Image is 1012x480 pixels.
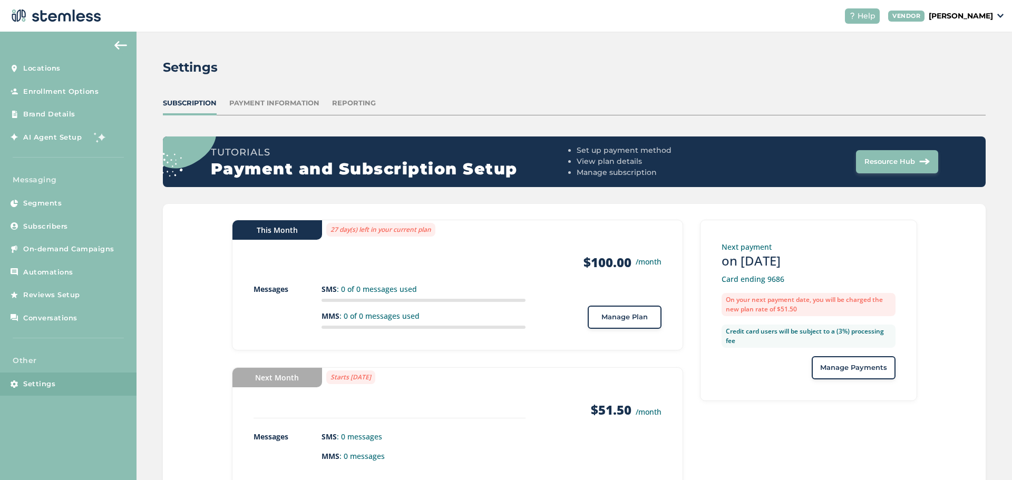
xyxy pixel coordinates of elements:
strong: MMS [322,311,339,321]
span: Resource Hub [864,156,915,167]
img: icon-help-white-03924b79.svg [849,13,855,19]
p: Card ending 9686 [722,273,896,285]
p: : 0 messages [322,431,526,442]
strong: MMS [322,451,339,461]
span: Manage Plan [601,312,648,322]
span: Automations [23,267,73,278]
p: Next payment [722,241,896,252]
label: Starts [DATE] [326,370,375,384]
h3: on [DATE] [722,252,896,269]
img: circle_dots-9438f9e3.svg [147,101,216,176]
h3: Tutorials [211,145,572,160]
span: Reviews Setup [23,290,80,300]
span: Segments [23,198,62,209]
div: Reporting [332,98,376,109]
div: Subscription [163,98,217,109]
iframe: Chat Widget [959,429,1012,480]
li: Manage subscription [577,167,755,178]
img: icon-arrow-back-accent-c549486e.svg [114,41,127,50]
div: Payment Information [229,98,319,109]
h2: Settings [163,58,218,77]
button: Manage Plan [588,306,661,329]
button: Manage Payments [812,356,896,379]
span: Conversations [23,313,77,324]
button: Resource Hub [856,150,938,173]
span: Help [858,11,875,22]
li: Set up payment method [577,145,755,156]
strong: $100.00 [583,254,631,271]
label: On your next payment date, you will be charged the new plan rate of $51.50 [722,293,896,316]
li: View plan details [577,156,755,167]
span: Enrollment Options [23,86,99,97]
strong: SMS [322,432,337,442]
div: Next Month [232,368,322,387]
img: logo-dark-0685b13c.svg [8,5,101,26]
label: 27 day(s) left in your current plan [326,223,435,237]
small: /month [636,256,661,267]
p: [PERSON_NAME] [929,11,993,22]
span: Settings [23,379,55,389]
span: AI Agent Setup [23,132,82,143]
strong: SMS [322,284,337,294]
small: /month [636,407,661,417]
span: Brand Details [23,109,75,120]
img: icon_down-arrow-small-66adaf34.svg [997,14,1004,18]
h2: Payment and Subscription Setup [211,160,572,179]
p: : 0 messages [322,450,526,462]
p: : 0 of 0 messages used [322,283,526,295]
img: glitter-stars-b7820f95.gif [90,126,111,148]
label: Credit card users will be subject to a (3%) processing fee [722,325,896,348]
strong: $51.50 [591,401,631,418]
span: On-demand Campaigns [23,244,114,254]
span: Manage Payments [820,363,887,373]
div: VENDOR [888,11,925,22]
div: This Month [232,220,322,240]
span: Locations [23,63,61,74]
p: Messages [254,283,322,295]
p: Messages [254,431,322,442]
p: : 0 of 0 messages used [322,310,526,321]
span: Subscribers [23,221,68,232]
